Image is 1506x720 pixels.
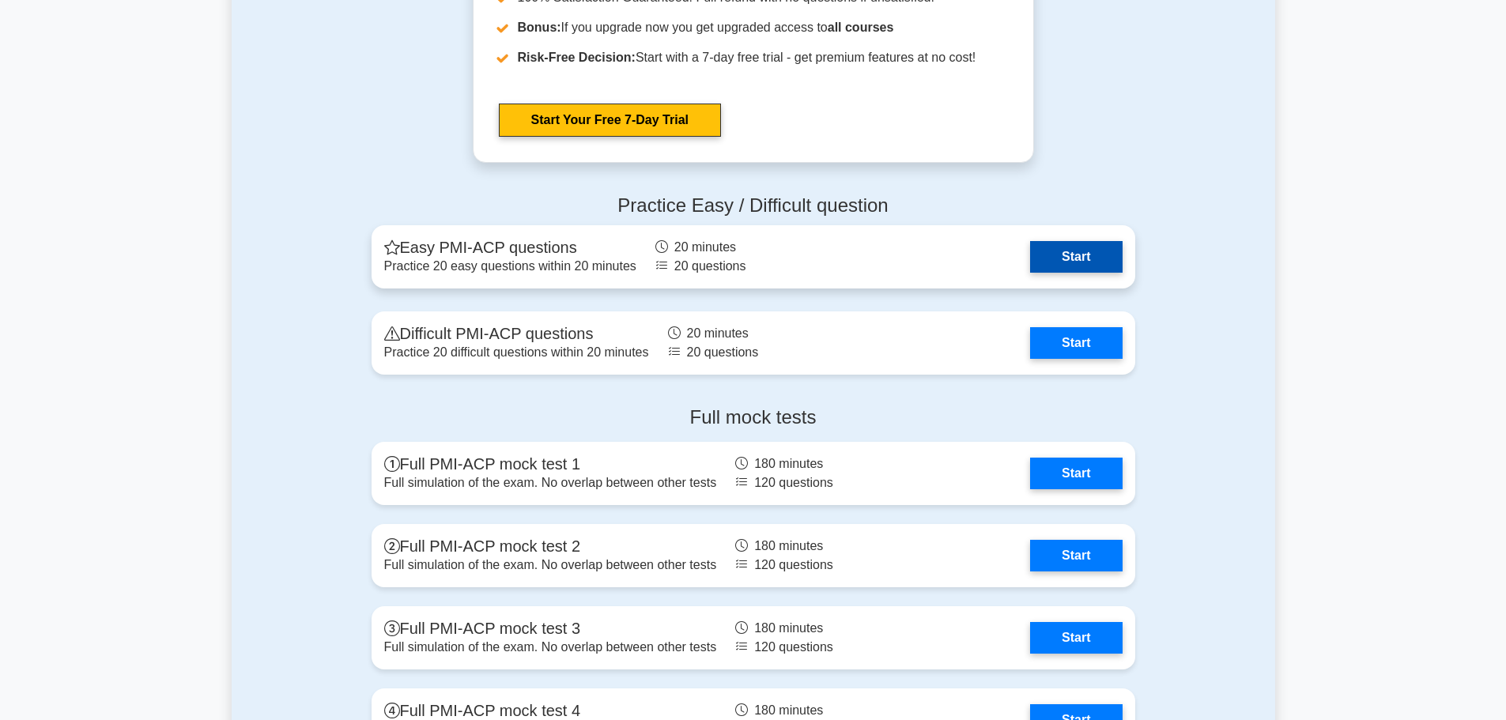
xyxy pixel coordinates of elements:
[1030,327,1122,359] a: Start
[1030,622,1122,654] a: Start
[372,194,1135,217] h4: Practice Easy / Difficult question
[499,104,721,137] a: Start Your Free 7-Day Trial
[1030,540,1122,571] a: Start
[1030,241,1122,273] a: Start
[372,406,1135,429] h4: Full mock tests
[1030,458,1122,489] a: Start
